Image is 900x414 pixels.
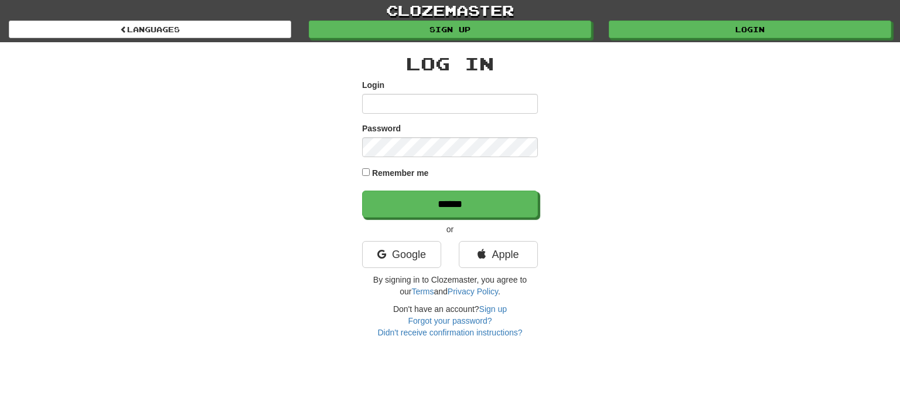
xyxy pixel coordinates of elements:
[377,328,522,337] a: Didn't receive confirmation instructions?
[448,287,498,296] a: Privacy Policy
[411,287,434,296] a: Terms
[362,54,538,73] h2: Log In
[362,241,441,268] a: Google
[309,21,591,38] a: Sign up
[362,303,538,338] div: Don't have an account?
[362,274,538,297] p: By signing in to Clozemaster, you agree to our and .
[609,21,891,38] a: Login
[459,241,538,268] a: Apple
[372,167,429,179] label: Remember me
[479,304,507,314] a: Sign up
[9,21,291,38] a: Languages
[362,123,401,134] label: Password
[408,316,492,325] a: Forgot your password?
[362,79,384,91] label: Login
[362,223,538,235] p: or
